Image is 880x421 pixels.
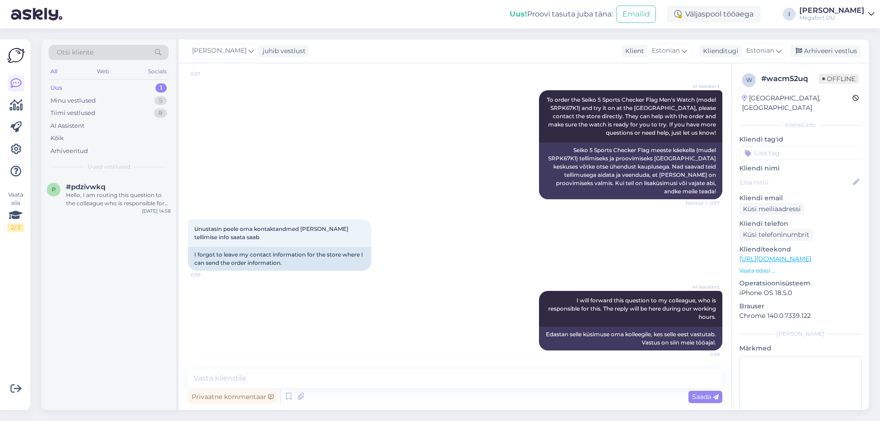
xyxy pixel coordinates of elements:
div: Edastan selle küsimuse oma kolleegile, kes selle eest vastutab. Vastus on siin meie tööajal. [539,327,722,350]
img: Askly Logo [7,47,25,64]
span: I will forward this question to my colleague, who is responsible for this. The reply will be here... [548,297,717,320]
div: [DATE] 14:58 [142,208,170,214]
div: Uus [50,83,62,93]
button: Emailid [616,5,656,23]
a: [URL][DOMAIN_NAME] [739,255,811,263]
div: 1 [155,83,167,93]
div: I forgot to leave my contact information for the store where I can send the order information. [188,247,371,271]
div: Megafort OÜ [799,14,864,22]
span: 0:58 [685,351,720,358]
div: Väljaspool tööaega [667,6,761,22]
div: 5 [154,96,167,105]
div: Minu vestlused [50,96,96,105]
span: p [52,186,56,193]
div: Klienditugi [699,46,738,56]
span: Estonian [746,46,774,56]
input: Lisa tag [739,146,862,160]
div: Socials [146,66,169,77]
span: [PERSON_NAME] [192,46,247,56]
div: Vaata siia [7,191,24,232]
div: Web [95,66,111,77]
div: Küsi telefoninumbrit [739,229,813,241]
div: Hello, I am routing this question to the colleague who is responsible for this topic. The reply m... [66,191,170,208]
div: All [49,66,59,77]
p: Kliendi telefon [739,219,862,229]
p: Vaata edasi ... [739,267,862,275]
span: 0:57 [191,71,225,77]
div: Seiko 5 Sports Checker Flag meeste käekella (mudel SRPK67K1) tellimiseks ja proovimiseks [GEOGRAP... [539,142,722,199]
div: Privaatne kommentaar [188,391,277,403]
span: #pdzivwkq [66,183,105,191]
p: Kliendi tag'id [739,135,862,144]
div: Kõik [50,134,64,143]
div: [PERSON_NAME] [739,330,862,338]
div: 8 [154,109,167,118]
div: # wacm52uq [761,73,819,84]
div: Proovi tasuta juba täna: [510,9,613,20]
span: Offline [819,74,859,84]
div: [PERSON_NAME] [799,7,864,14]
div: Arhiveeri vestlus [790,45,861,57]
div: 2 / 3 [7,224,24,232]
div: AI Assistent [50,121,84,131]
span: Nähtud ✓ 0:57 [685,200,720,207]
p: Chrome 140.0.7339.122 [739,311,862,321]
div: [GEOGRAPHIC_DATA], [GEOGRAPHIC_DATA] [742,93,852,113]
p: Kliendi nimi [739,164,862,173]
span: Otsi kliente [57,48,93,57]
p: Brauser [739,301,862,311]
p: iPhone OS 18.5.0 [739,288,862,298]
span: AI Assistent [685,83,720,90]
span: Unustasin poele oma kontaktandmed [PERSON_NAME] tellimise info saata saab [194,225,350,241]
span: 0:58 [191,271,225,278]
div: juhib vestlust [259,46,306,56]
div: Arhiveeritud [50,147,88,156]
div: Klient [621,46,644,56]
div: Kliendi info [739,121,862,129]
span: AI Assistent [685,284,720,290]
span: Saada [692,393,719,401]
p: Operatsioonisüsteem [739,279,862,288]
input: Lisa nimi [740,177,851,187]
div: Tiimi vestlused [50,109,95,118]
span: w [746,77,752,83]
div: I [783,8,796,21]
span: To order the Seiko 5 Sports Checker Flag Men's Watch (model SRPK67K1) and try it on at the [GEOGR... [547,96,717,136]
p: Kliendi email [739,193,862,203]
span: Uued vestlused [88,163,130,171]
b: Uus! [510,10,527,18]
a: [PERSON_NAME]Megafort OÜ [799,7,874,22]
span: Estonian [652,46,680,56]
p: Klienditeekond [739,245,862,254]
div: Küsi meiliaadressi [739,203,804,215]
p: Märkmed [739,344,862,353]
